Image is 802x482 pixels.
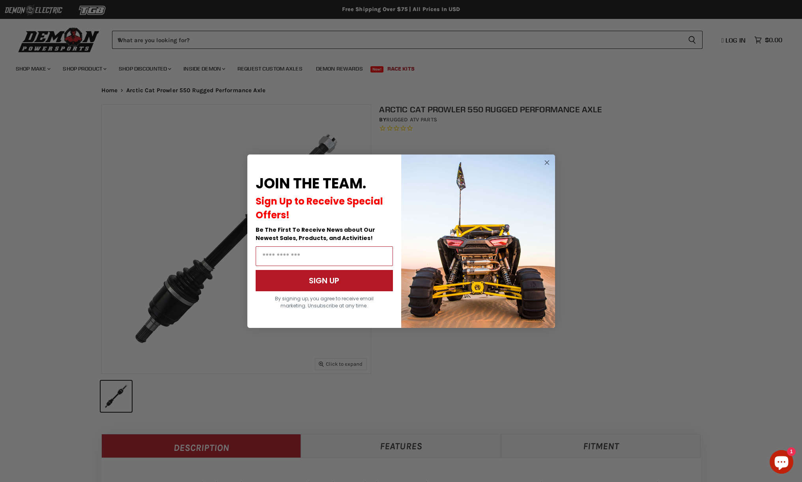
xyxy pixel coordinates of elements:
span: JOIN THE TEAM. [256,173,366,194]
span: Sign Up to Receive Special Offers! [256,195,383,221]
button: Close dialog [542,158,552,167]
span: Be The First To Receive News about Our Newest Sales, Products, and Activities! [256,226,375,242]
input: Email Address [256,246,393,266]
inbox-online-store-chat: Shopify online store chat [767,450,796,476]
button: SIGN UP [256,270,393,291]
span: By signing up, you agree to receive email marketing. Unsubscribe at any time. [275,295,374,309]
img: a9095488-b6e7-41ba-879d-588abfab540b.jpeg [401,154,555,328]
